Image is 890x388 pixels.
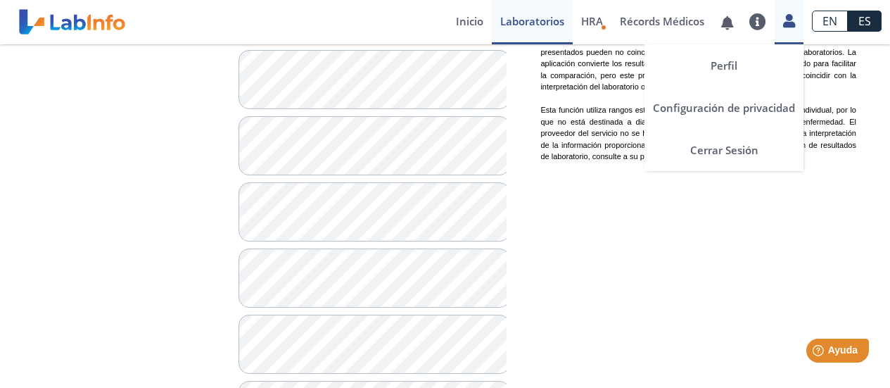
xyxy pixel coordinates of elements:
[581,14,603,28] span: HRA
[644,44,803,87] a: Perfil
[848,11,882,32] a: ES
[812,11,848,32] a: EN
[765,333,875,373] iframe: Help widget launcher
[644,87,803,129] a: Configuración de privacidad
[644,129,803,171] a: Cerrar Sesión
